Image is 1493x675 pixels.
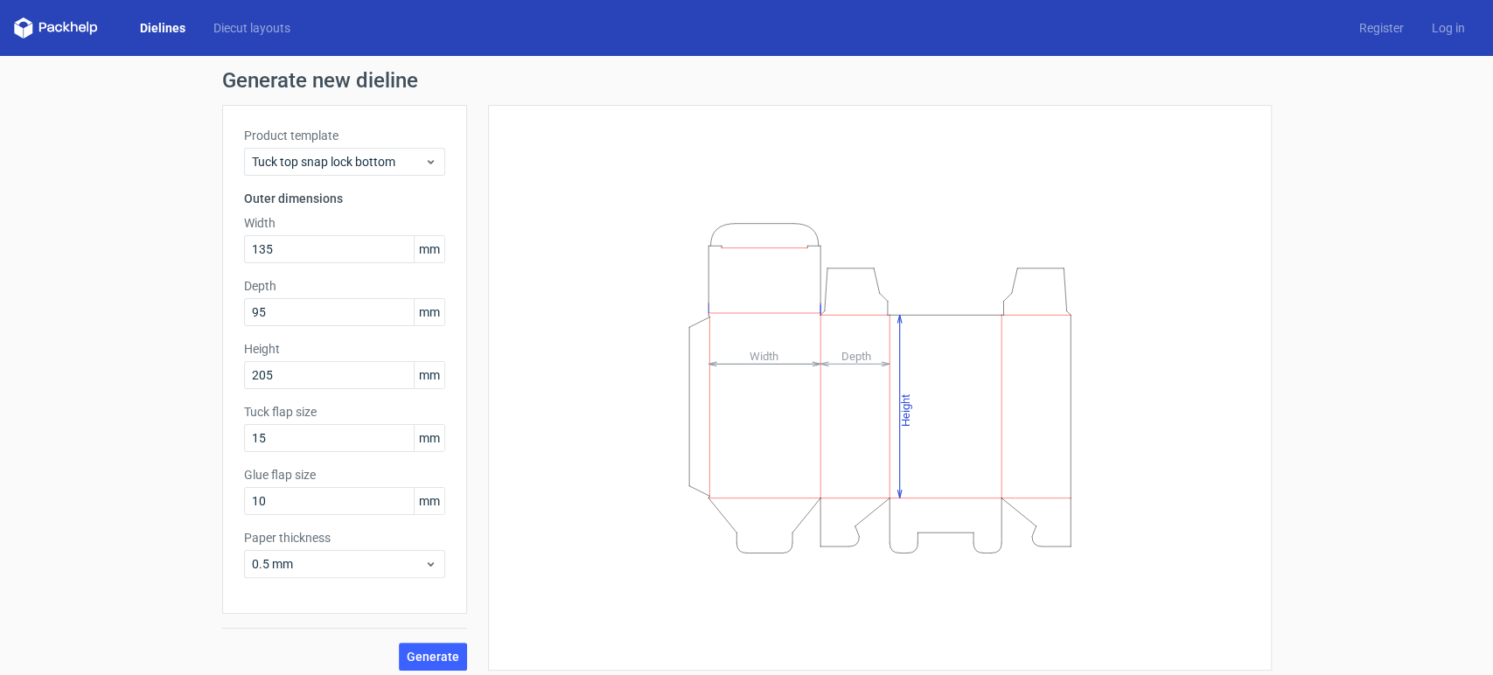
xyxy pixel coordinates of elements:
[414,488,444,514] span: mm
[399,643,467,671] button: Generate
[414,362,444,388] span: mm
[414,299,444,325] span: mm
[244,466,445,484] label: Glue flap size
[1418,19,1479,37] a: Log in
[407,651,459,663] span: Generate
[1345,19,1418,37] a: Register
[244,127,445,144] label: Product template
[244,214,445,232] label: Width
[244,277,445,295] label: Depth
[222,70,1272,91] h1: Generate new dieline
[126,19,199,37] a: Dielines
[244,403,445,421] label: Tuck flap size
[244,529,445,546] label: Paper thickness
[244,340,445,358] label: Height
[244,190,445,207] h3: Outer dimensions
[199,19,304,37] a: Diecut layouts
[252,555,424,573] span: 0.5 mm
[899,393,912,426] tspan: Height
[414,425,444,451] span: mm
[414,236,444,262] span: mm
[749,349,778,362] tspan: Width
[252,153,424,170] span: Tuck top snap lock bottom
[841,349,871,362] tspan: Depth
